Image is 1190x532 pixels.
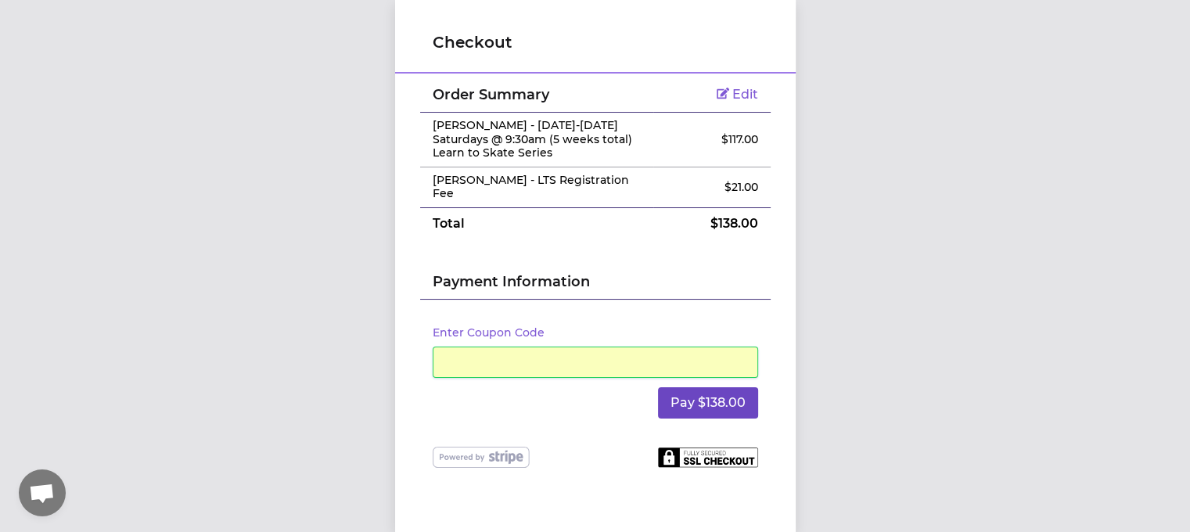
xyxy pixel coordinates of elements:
a: Edit [717,87,758,102]
p: $ 117.00 [666,131,757,147]
button: Enter Coupon Code [433,325,545,340]
div: Open chat [19,469,66,516]
img: Fully secured SSL checkout [658,447,758,467]
p: $ 138.00 [666,214,757,233]
iframe: Secure card payment input frame [443,354,748,369]
h1: Checkout [433,31,758,53]
h2: Payment Information [433,271,758,299]
span: Edit [732,87,758,102]
p: $ 21.00 [666,179,757,195]
p: [PERSON_NAME] - LTS Registration Fee [433,174,642,201]
button: Pay $138.00 [658,387,758,419]
h2: Order Summary [433,84,642,106]
p: [PERSON_NAME] - [DATE]-[DATE] Saturdays @ 9:30am (5 weeks total) Learn to Skate Series [433,119,642,160]
td: Total [420,207,654,239]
